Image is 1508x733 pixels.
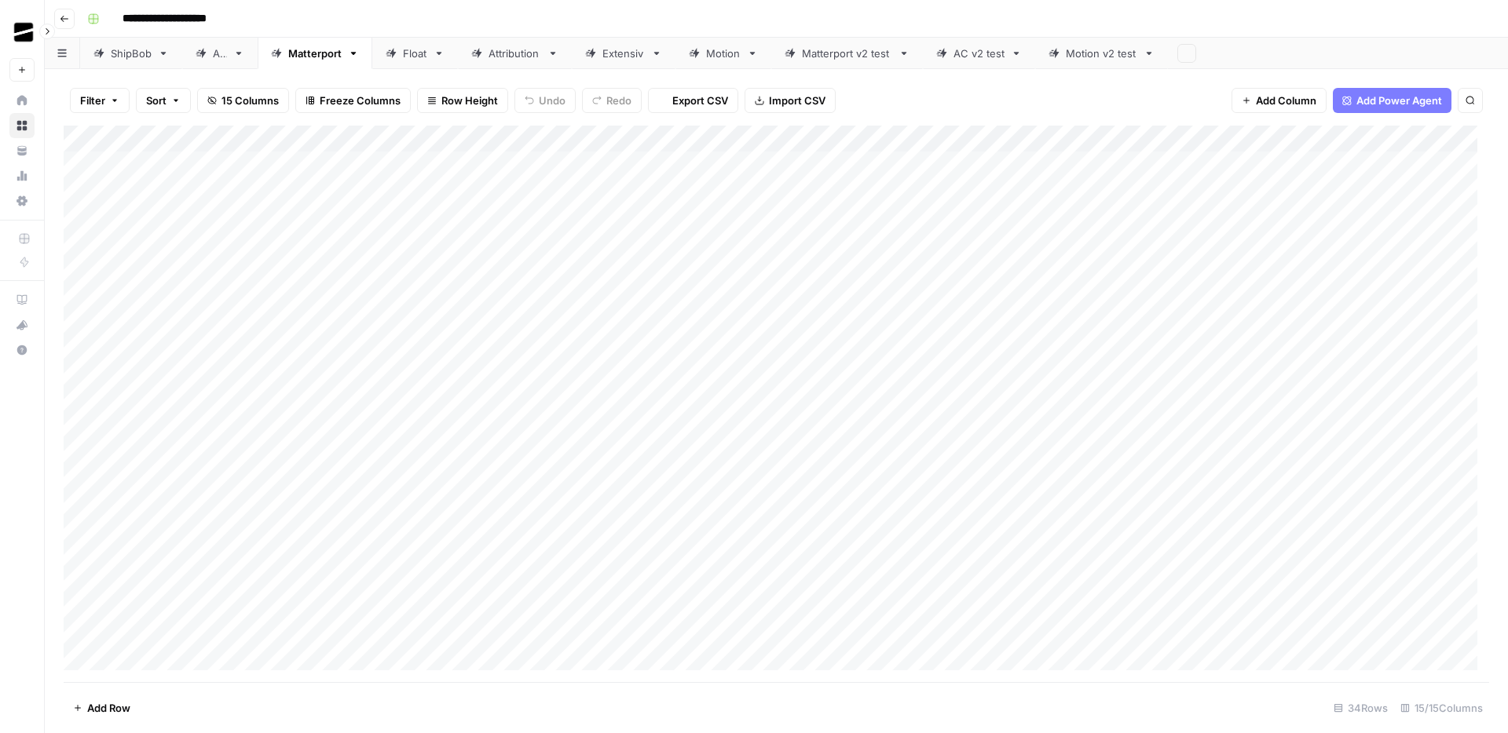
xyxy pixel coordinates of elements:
[572,38,675,69] a: Extensiv
[802,46,892,61] div: Matterport v2 test
[771,38,923,69] a: Matterport v2 test
[9,13,35,52] button: Workspace: OGM
[197,88,289,113] button: 15 Columns
[582,88,642,113] button: Redo
[213,46,227,61] div: AC
[80,38,182,69] a: ShipBob
[417,88,508,113] button: Row Height
[602,46,645,61] div: Extensiv
[514,88,576,113] button: Undo
[372,38,458,69] a: Float
[769,93,825,108] span: Import CSV
[458,38,572,69] a: Attribution
[9,188,35,213] a: Settings
[1232,88,1327,113] button: Add Column
[70,88,130,113] button: Filter
[648,88,738,113] button: Export CSV
[441,93,498,108] span: Row Height
[706,46,741,61] div: Motion
[1035,38,1168,69] a: Motion v2 test
[539,93,565,108] span: Undo
[1066,46,1137,61] div: Motion v2 test
[146,93,167,108] span: Sort
[1327,695,1394,720] div: 34 Rows
[64,695,140,720] button: Add Row
[9,312,35,337] button: What's new?
[288,46,342,61] div: Matterport
[136,88,191,113] button: Sort
[295,88,411,113] button: Freeze Columns
[9,88,35,113] a: Home
[1356,93,1442,108] span: Add Power Agent
[953,46,1005,61] div: AC v2 test
[9,163,35,188] a: Usage
[320,93,401,108] span: Freeze Columns
[1256,93,1316,108] span: Add Column
[258,38,372,69] a: Matterport
[111,46,152,61] div: ShipBob
[80,93,105,108] span: Filter
[606,93,631,108] span: Redo
[1394,695,1489,720] div: 15/15 Columns
[403,46,427,61] div: Float
[1333,88,1451,113] button: Add Power Agent
[182,38,258,69] a: AC
[9,18,38,46] img: OGM Logo
[672,93,728,108] span: Export CSV
[675,38,771,69] a: Motion
[87,700,130,716] span: Add Row
[9,337,35,363] button: Help + Support
[9,113,35,138] a: Browse
[10,313,34,337] div: What's new?
[9,138,35,163] a: Your Data
[221,93,279,108] span: 15 Columns
[489,46,541,61] div: Attribution
[745,88,836,113] button: Import CSV
[9,287,35,312] a: AirOps Academy
[923,38,1035,69] a: AC v2 test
